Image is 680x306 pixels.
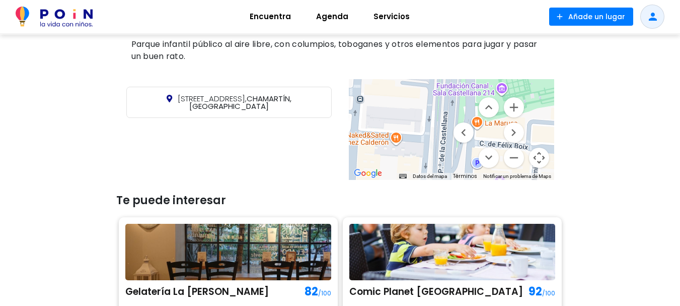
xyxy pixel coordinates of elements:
[178,93,291,111] span: CHAMARTÍN, [GEOGRAPHIC_DATA]
[453,172,477,180] a: Términos (se abre en una nueva pestaña)
[504,148,524,168] button: Reducir
[349,224,555,280] img: Comic Planet Madrid
[549,8,633,26] button: Añade un lugar
[529,148,549,168] button: Controles de visualización del mapa
[361,5,422,29] a: Servicios
[504,123,524,143] button: Mover a la derecha
[454,123,474,143] button: Mover a la izquierda
[479,97,499,117] button: Mover arriba
[483,173,551,179] a: Notificar un problema de Maps
[304,5,361,29] a: Agenda
[351,167,385,180] img: Google
[237,5,304,29] a: Encuentra
[504,97,524,117] button: Ampliar
[413,173,447,180] button: Datos del mapa
[125,224,331,280] img: Gelatería La Romana Rosario Pino
[16,7,93,27] img: POiN
[523,283,555,301] h1: 92
[116,194,564,207] h3: Te puede interesar
[542,289,555,297] span: /100
[126,36,554,65] div: Parque infantil público al aire libre, con columpios, toboganes y otros elementos para jugar y pa...
[245,9,295,25] span: Encuentra
[125,283,299,302] h2: Gelatería La [PERSON_NAME]
[399,173,406,180] button: Combinaciones de teclas
[318,289,331,297] span: /100
[299,283,331,301] h1: 82
[178,93,247,104] span: [STREET_ADDRESS],
[351,167,385,180] a: Abre esta zona en Google Maps (se abre en una nueva ventana)
[369,9,414,25] span: Servicios
[479,148,499,168] button: Mover abajo
[349,283,523,302] h2: Comic Planet [GEOGRAPHIC_DATA]
[312,9,353,25] span: Agenda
